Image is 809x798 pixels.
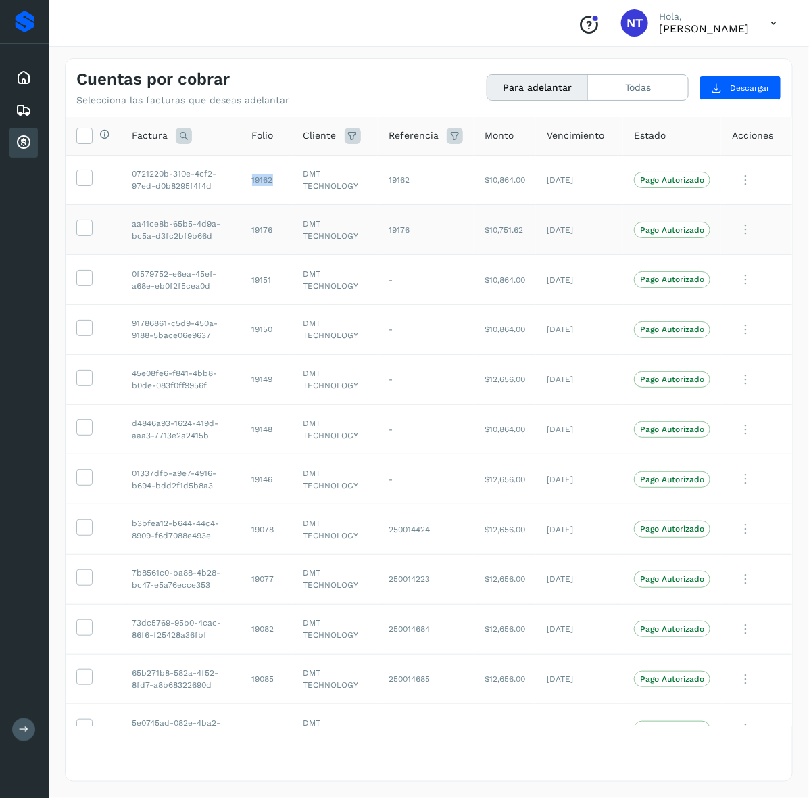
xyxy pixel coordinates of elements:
span: Folio [252,128,274,143]
td: DMT TECHNOLOGY [293,404,378,454]
td: 19078 [241,504,293,555]
td: 19162 [241,155,293,205]
td: 0721220b-310e-4cf2-97ed-d0b8295f4f4d [121,155,241,205]
td: 7b8561c0-ba88-4b28-bc47-e5a76ecce353 [121,554,241,604]
td: DMT TECHNOLOGY [293,354,378,404]
td: 5e0745ad-082e-4ba2-87f1-e2c6e45b270e [121,704,241,754]
td: 19146 [241,454,293,504]
td: $10,751.62 [474,205,536,255]
span: Acciones [732,128,773,143]
p: Pago Autorizado [640,524,704,534]
td: $12,656.00 [474,554,536,604]
td: [DATE] [536,155,623,205]
td: 250014223 [378,554,474,604]
button: Descargar [700,76,781,100]
p: Pago Autorizado [640,175,704,185]
td: [DATE] [536,354,623,404]
p: Selecciona las facturas que deseas adelantar [76,95,289,106]
td: DMT TECHNOLOGY [293,304,378,354]
td: $12,656.00 [474,454,536,504]
td: 19149 [241,354,293,404]
td: 19148 [241,404,293,454]
td: DMT TECHNOLOGY [293,704,378,754]
span: Referencia [389,128,439,143]
td: [DATE] [536,704,623,754]
td: DMT TECHNOLOGY [293,255,378,305]
button: Para adelantar [487,75,588,100]
button: Todas [588,75,688,100]
td: 19081 [241,704,293,754]
td: $12,656.00 [474,604,536,654]
td: 0f579752-e6ea-45ef-a68e-eb0f2f5cea0d [121,255,241,305]
td: DMT TECHNOLOGY [293,554,378,604]
td: [DATE] [536,304,623,354]
td: 73dc5769-95b0-4cac-86f6-f25428a36fbf [121,604,241,654]
td: [DATE] [536,504,623,555]
td: 19085 [241,654,293,704]
td: aa41ce8b-65b5-4d9a-bc5a-d3fc2bf9b66d [121,205,241,255]
td: [DATE] [536,604,623,654]
td: [DATE] [536,404,623,454]
td: $12,656.00 [474,654,536,704]
p: Pago Autorizado [640,425,704,434]
span: Vencimiento [547,128,604,143]
td: [DATE] [536,654,623,704]
td: $12,656.00 [474,354,536,404]
td: 19176 [378,205,474,255]
td: - [378,454,474,504]
td: 19150 [241,304,293,354]
td: 250014685 [378,654,474,704]
h4: Cuentas por cobrar [76,70,230,89]
p: Hola, [659,11,749,22]
div: Cuentas por cobrar [9,128,38,158]
p: Pago Autorizado [640,375,704,384]
td: $10,864.00 [474,404,536,454]
td: 19162 [378,155,474,205]
td: b3bfea12-b644-44c4-8909-f6d7088e493e [121,504,241,555]
p: Pago Autorizado [640,225,704,235]
td: DMT TECHNOLOGY [293,654,378,704]
td: DMT TECHNOLOGY [293,155,378,205]
span: Cliente [303,128,337,143]
span: Estado [634,128,666,143]
td: [DATE] [536,454,623,504]
td: $14,560.00 [474,704,536,754]
p: Pago Autorizado [640,574,704,584]
td: - [378,255,474,305]
td: $10,864.00 [474,255,536,305]
td: 65b271b8-582a-4f52-8fd7-a8b68322690d [121,654,241,704]
p: Pago Autorizado [640,275,704,284]
td: $10,864.00 [474,304,536,354]
td: 01337dfb-a9e7-4916-b694-bdd2f1d5b8a3 [121,454,241,504]
td: DMT TECHNOLOGY [293,454,378,504]
td: 250014424 [378,504,474,555]
td: DMT TECHNOLOGY [293,205,378,255]
td: 19082 [241,604,293,654]
td: 91786861-c5d9-450a-9188-5bace06e9637 [121,304,241,354]
td: [DATE] [536,554,623,604]
p: Pago Autorizado [640,624,704,634]
td: [DATE] [536,205,623,255]
p: Pago Autorizado [640,674,704,684]
td: - [378,304,474,354]
td: - [378,404,474,454]
div: Inicio [9,63,38,93]
td: 250014684 [378,604,474,654]
td: 250014592 [378,704,474,754]
td: DMT TECHNOLOGY [293,504,378,555]
p: Pago Autorizado [640,475,704,484]
span: Monto [485,128,514,143]
td: 45e08fe6-f841-4bb8-b0de-083f0ff9956f [121,354,241,404]
div: Embarques [9,95,38,125]
td: 19151 [241,255,293,305]
td: $10,864.00 [474,155,536,205]
p: Norberto Tula Tepo [659,22,749,35]
td: 19077 [241,554,293,604]
p: Pago Autorizado [640,724,704,734]
td: [DATE] [536,255,623,305]
span: Factura [132,128,168,143]
td: - [378,354,474,404]
td: 19176 [241,205,293,255]
td: $12,656.00 [474,504,536,555]
p: Pago Autorizado [640,325,704,334]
